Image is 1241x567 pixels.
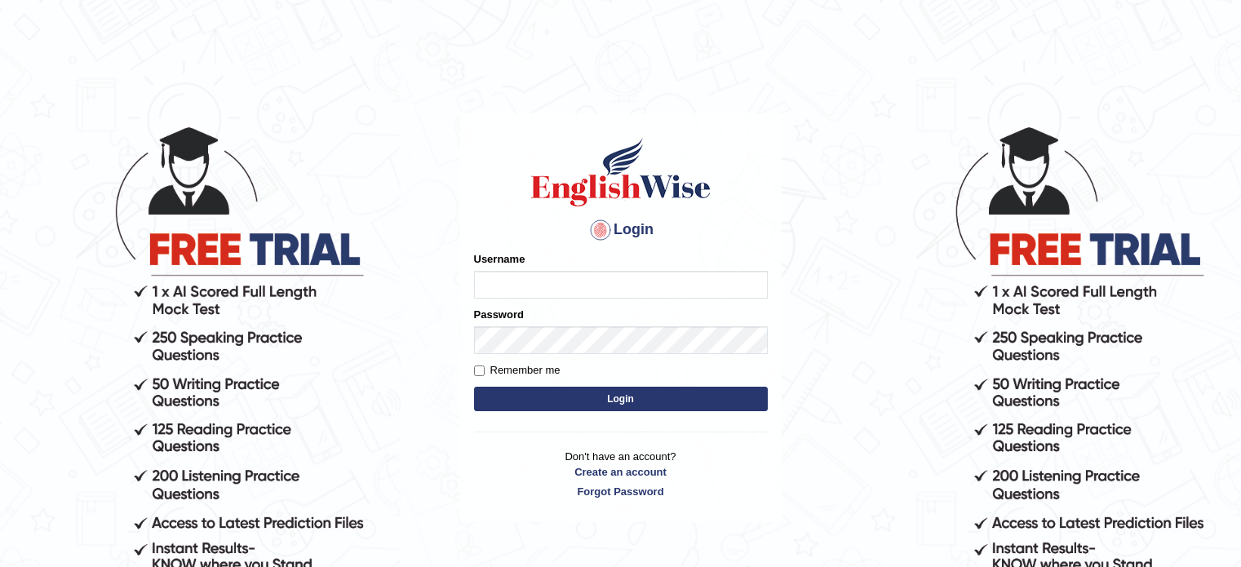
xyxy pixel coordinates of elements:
label: Username [474,251,525,267]
input: Remember me [474,365,485,376]
img: Logo of English Wise sign in for intelligent practice with AI [528,135,714,209]
button: Login [474,387,768,411]
a: Forgot Password [474,484,768,499]
label: Password [474,307,524,322]
p: Don't have an account? [474,449,768,499]
label: Remember me [474,362,561,379]
a: Create an account [474,464,768,480]
h4: Login [474,217,768,243]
